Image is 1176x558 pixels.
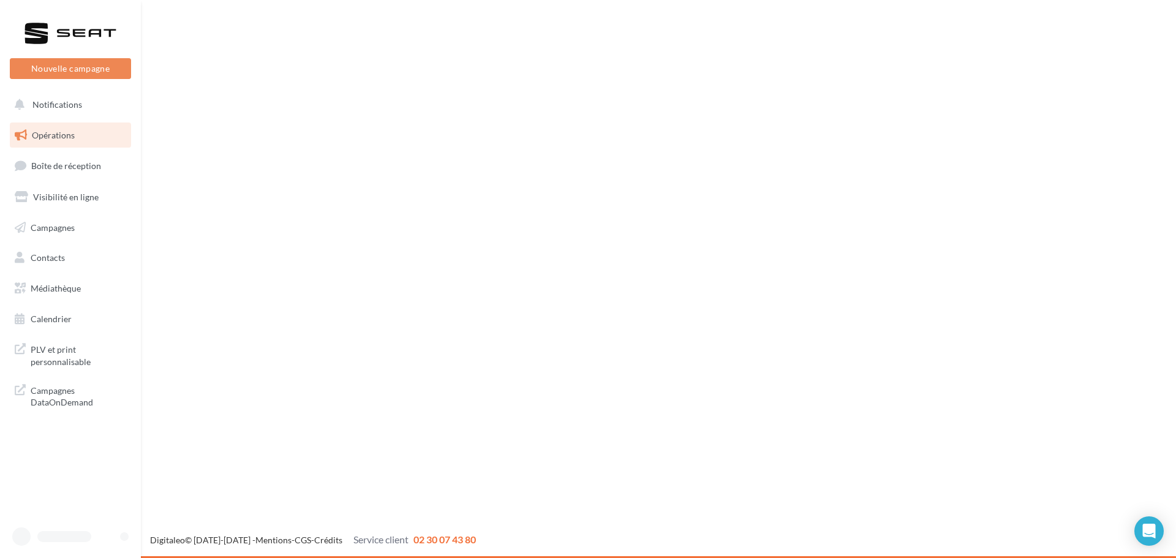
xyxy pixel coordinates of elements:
div: Open Intercom Messenger [1134,516,1164,546]
a: CGS [295,535,311,545]
span: Campagnes DataOnDemand [31,382,126,409]
span: © [DATE]-[DATE] - - - [150,535,476,545]
a: Mentions [255,535,292,545]
button: Notifications [7,92,129,118]
span: Campagnes [31,222,75,232]
span: Notifications [32,99,82,110]
a: Contacts [7,245,134,271]
a: Crédits [314,535,342,545]
span: Boîte de réception [31,160,101,171]
span: Contacts [31,252,65,263]
a: Campagnes [7,215,134,241]
a: Campagnes DataOnDemand [7,377,134,413]
span: Calendrier [31,314,72,324]
span: PLV et print personnalisable [31,341,126,368]
a: Boîte de réception [7,153,134,179]
a: Digitaleo [150,535,185,545]
span: Visibilité en ligne [33,192,99,202]
span: Médiathèque [31,283,81,293]
a: Calendrier [7,306,134,332]
span: Service client [353,533,409,545]
a: Visibilité en ligne [7,184,134,210]
span: Opérations [32,130,75,140]
a: PLV et print personnalisable [7,336,134,372]
a: Opérations [7,123,134,148]
button: Nouvelle campagne [10,58,131,79]
span: 02 30 07 43 80 [413,533,476,545]
a: Médiathèque [7,276,134,301]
